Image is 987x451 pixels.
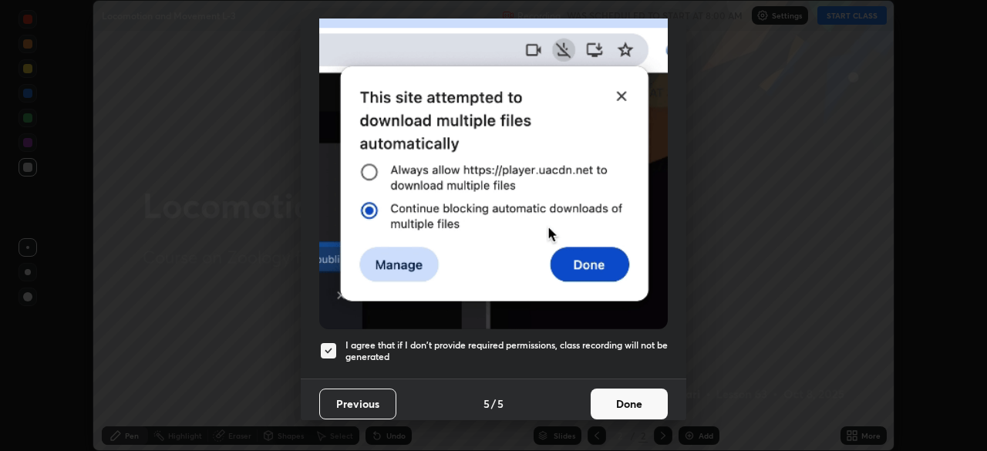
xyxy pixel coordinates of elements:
button: Done [591,389,668,419]
h4: 5 [483,395,490,412]
h4: 5 [497,395,504,412]
button: Previous [319,389,396,419]
h5: I agree that if I don't provide required permissions, class recording will not be generated [345,339,668,363]
h4: / [491,395,496,412]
